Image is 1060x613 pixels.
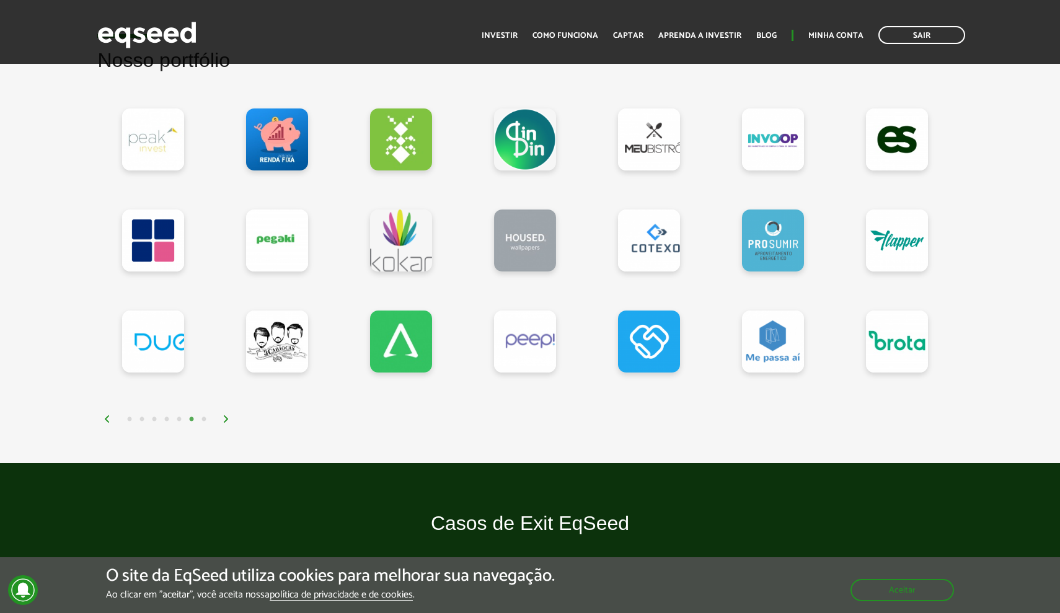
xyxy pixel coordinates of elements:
[756,32,777,40] a: Blog
[161,413,173,426] button: 4 of 3
[104,415,111,423] img: arrow%20left.svg
[370,108,432,170] a: GreenAnt
[246,209,308,271] a: Pegaki
[613,32,643,40] a: Captar
[122,311,184,373] a: Due Laser
[198,413,210,426] button: 7 of 3
[223,415,230,423] img: arrow%20right.svg
[106,589,555,601] p: Ao clicar em "aceitar", você aceita nossa .
[494,311,556,373] a: Peepi
[742,209,804,271] a: Prosumir
[97,19,197,51] img: EqSeed
[122,108,184,170] a: Peak Invest
[482,32,518,40] a: Investir
[866,209,928,271] a: Flapper
[618,108,680,170] a: Meu Bistrô
[122,209,184,271] a: Mutual
[136,413,148,426] button: 2 of 3
[173,413,185,426] button: 5 of 3
[866,108,928,170] a: EqSeed
[742,108,804,170] a: Invoop
[878,26,965,44] a: Sair
[866,311,928,373] a: Brota Company
[494,108,556,170] a: DinDin
[185,413,198,426] button: 6 of 3
[494,209,556,271] a: Housed
[742,311,804,373] a: Me Passa Aí
[850,579,954,601] button: Aceitar
[618,209,680,271] a: Cotexo
[123,413,136,426] button: 1 of 3
[658,32,741,40] a: Aprenda a investir
[186,513,874,553] h2: Casos de Exit EqSeed
[370,209,432,271] a: Kokar
[532,32,598,40] a: Como funciona
[270,590,413,601] a: política de privacidade e de cookies
[370,311,432,373] a: Allugator
[618,311,680,373] a: Contraktor
[148,413,161,426] button: 3 of 3
[808,32,863,40] a: Minha conta
[246,108,308,170] a: App Renda Fixa
[97,50,962,90] h2: Nosso portfólio
[246,311,308,373] a: 3Cariocas
[106,567,555,586] h5: O site da EqSeed utiliza cookies para melhorar sua navegação.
